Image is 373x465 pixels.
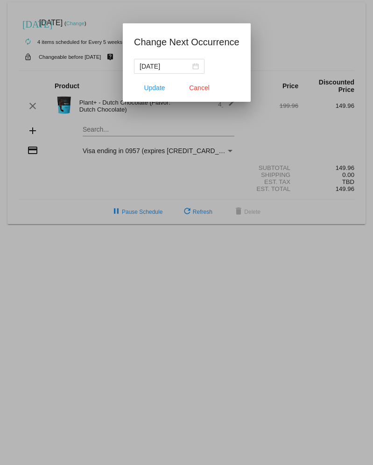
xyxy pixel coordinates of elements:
h1: Change Next Occurrence [134,35,239,49]
button: Close dialog [179,79,220,96]
input: Select date [140,61,190,71]
span: Cancel [189,84,210,92]
button: Update [134,79,175,96]
span: Update [144,84,165,92]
